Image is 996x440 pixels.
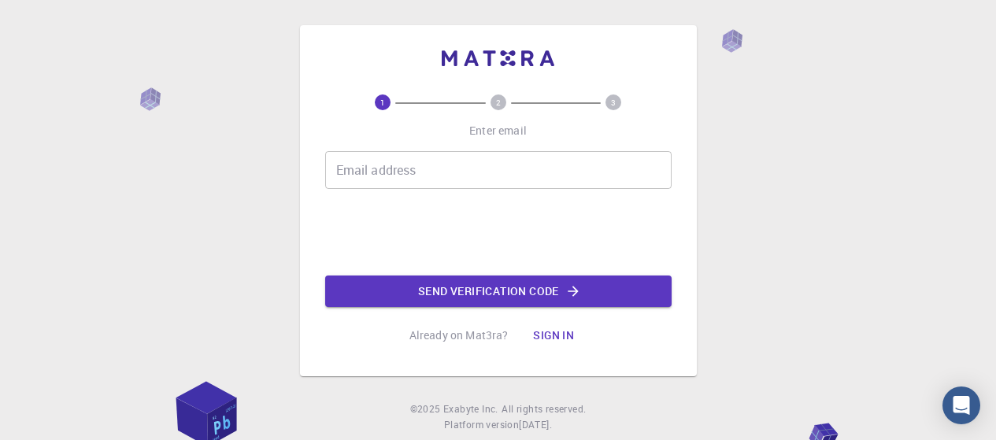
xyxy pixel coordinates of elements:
[502,401,586,417] span: All rights reserved.
[443,402,498,415] span: Exabyte Inc.
[379,202,618,263] iframe: reCAPTCHA
[380,97,385,108] text: 1
[410,401,443,417] span: © 2025
[611,97,616,108] text: 3
[942,386,980,424] div: Open Intercom Messenger
[519,418,552,431] span: [DATE] .
[519,417,552,433] a: [DATE].
[520,320,587,351] button: Sign in
[496,97,501,108] text: 2
[469,123,527,139] p: Enter email
[444,417,519,433] span: Platform version
[443,401,498,417] a: Exabyte Inc.
[409,327,509,343] p: Already on Mat3ra?
[325,275,672,307] button: Send verification code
